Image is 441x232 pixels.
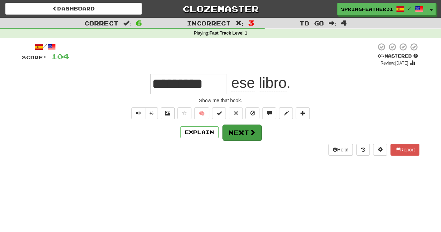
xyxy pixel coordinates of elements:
div: Show me that book. [22,97,419,104]
span: SpringFeather3133 [341,6,393,12]
button: Favorite sentence (alt+f) [177,107,191,119]
div: / [22,43,69,51]
span: : [328,20,336,26]
button: Show image (alt+x) [161,107,175,119]
button: Add to collection (alt+a) [296,107,310,119]
small: Review: [DATE] [380,61,408,66]
button: Report [390,144,419,156]
a: Dashboard [5,3,142,15]
span: Score: [22,54,47,60]
button: Ignore sentence (alt+i) [245,107,259,119]
button: Reset to 0% Mastered (alt+r) [229,107,243,119]
span: 104 [51,52,69,61]
span: 0 % [378,53,385,59]
span: Correct [84,20,119,27]
button: Next [222,125,261,141]
button: ½ [145,107,158,119]
button: Set this sentence to 100% Mastered (alt+m) [212,107,226,119]
span: Incorrect [187,20,231,27]
button: Edit sentence (alt+d) [279,107,293,119]
span: : [236,20,243,26]
div: Text-to-speech controls [130,107,158,119]
a: SpringFeather3133 / [337,3,427,15]
span: ese [231,75,255,91]
span: 3 [248,18,254,27]
div: Mastered [376,53,419,59]
span: 6 [136,18,142,27]
span: To go [299,20,324,27]
button: Play sentence audio (ctl+space) [131,107,145,119]
strong: Fast Track Level 1 [210,31,248,36]
button: Explain [180,126,219,138]
span: . [227,75,290,91]
span: / [408,6,411,10]
button: Round history (alt+y) [356,144,370,156]
span: 4 [341,18,347,27]
button: Discuss sentence (alt+u) [262,107,276,119]
button: 🧠 [194,107,209,119]
a: Clozemaster [152,3,289,15]
button: Help! [328,144,353,156]
span: libro [259,75,287,91]
span: : [123,20,131,26]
